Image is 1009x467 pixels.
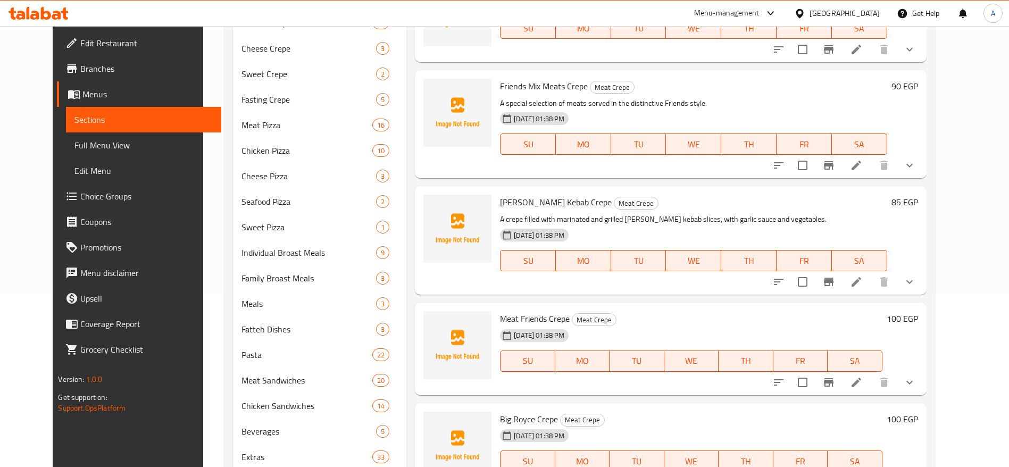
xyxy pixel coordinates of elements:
[80,37,213,49] span: Edit Restaurant
[241,272,376,285] span: Family Broast Meals
[233,189,406,214] div: Seafood Pizza2
[505,137,552,152] span: SU
[500,78,588,94] span: Friends Mix Meats Crepe
[664,351,719,372] button: WE
[376,323,389,336] div: items
[57,30,221,56] a: Edit Restaurant
[590,81,635,94] div: Meat Crepe
[887,311,918,326] h6: 100 EGP
[80,266,213,279] span: Menu disclaimer
[57,209,221,235] a: Coupons
[903,159,916,172] svg: Show Choices
[778,353,824,369] span: FR
[377,248,389,258] span: 9
[726,253,772,269] span: TH
[556,250,611,271] button: MO
[572,314,616,326] span: Meat Crepe
[723,353,769,369] span: TH
[233,112,406,138] div: Meat Pizza16
[791,271,814,293] span: Select to update
[57,184,221,209] a: Choice Groups
[241,42,376,55] div: Cheese Crepe
[241,221,376,233] div: Sweet Pizza
[816,37,841,62] button: Branch-specific-item
[500,351,555,372] button: SU
[241,246,376,259] div: Individual Broast Meals
[766,153,791,178] button: sort-choices
[781,137,828,152] span: FR
[670,253,717,269] span: WE
[376,195,389,208] div: items
[241,144,372,157] span: Chicken Pizza
[510,114,569,124] span: [DATE] 01:38 PM
[832,18,887,39] button: SA
[57,311,221,337] a: Coverage Report
[376,221,389,233] div: items
[897,370,922,395] button: show more
[376,68,389,80] div: items
[500,250,556,271] button: SU
[850,159,863,172] a: Edit menu item
[773,351,828,372] button: FR
[669,353,715,369] span: WE
[850,43,863,56] a: Edit menu item
[57,235,221,260] a: Promotions
[500,213,887,226] p: A crepe filled with marinated and grilled [PERSON_NAME] kebab slices, with garlic sauce and veget...
[777,250,832,271] button: FR
[766,370,791,395] button: sort-choices
[233,291,406,316] div: Meals3
[233,87,406,112] div: Fasting Crepe5
[726,21,772,36] span: TH
[66,158,221,184] a: Edit Menu
[832,353,878,369] span: SA
[500,134,556,155] button: SU
[615,253,662,269] span: TU
[614,197,658,210] span: Meat Crepe
[423,311,491,379] img: Meat Friends Crepe
[241,195,376,208] span: Seafood Pizza
[74,164,213,177] span: Edit Menu
[80,241,213,254] span: Promotions
[233,138,406,163] div: Chicken Pizza10
[57,81,221,107] a: Menus
[376,246,389,259] div: items
[377,222,389,232] span: 1
[241,170,376,182] div: Cheese Pizza
[611,18,666,39] button: TU
[86,372,103,386] span: 1.0.0
[372,348,389,361] div: items
[373,120,389,130] span: 16
[560,21,607,36] span: MO
[74,139,213,152] span: Full Menu View
[377,197,389,207] span: 2
[694,7,760,20] div: Menu-management
[610,351,664,372] button: TU
[373,350,389,360] span: 22
[500,311,570,327] span: Meat Friends Crepe
[377,427,389,437] span: 5
[241,297,376,310] span: Meals
[991,7,995,19] span: A
[614,353,660,369] span: TU
[891,79,918,94] h6: 90 EGP
[58,401,126,415] a: Support.OpsPlatform
[241,93,376,106] span: Fasting Crepe
[423,195,491,263] img: Doner Kebab Crepe
[372,374,389,387] div: items
[726,137,772,152] span: TH
[241,425,376,438] span: Beverages
[233,265,406,291] div: Family Broast Meals3
[376,272,389,285] div: items
[377,44,389,54] span: 3
[615,137,662,152] span: TU
[832,134,887,155] button: SA
[560,353,606,369] span: MO
[80,190,213,203] span: Choice Groups
[810,7,880,19] div: [GEOGRAPHIC_DATA]
[233,342,406,368] div: Pasta22
[233,419,406,444] div: Beverages5
[80,62,213,75] span: Branches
